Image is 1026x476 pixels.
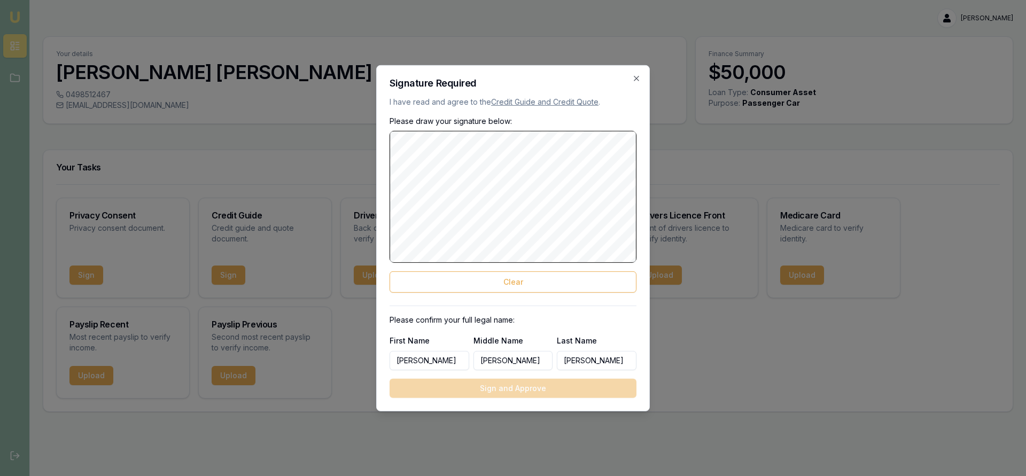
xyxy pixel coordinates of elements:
[390,115,636,126] p: Please draw your signature below:
[491,97,598,106] a: Credit Guide and Credit Quote
[390,96,636,107] p: I have read and agree to the .
[390,315,636,325] p: Please confirm your full legal name:
[390,336,430,345] label: First Name
[473,336,523,345] label: Middle Name
[557,336,597,345] label: Last Name
[390,78,636,88] h2: Signature Required
[390,271,636,293] button: Clear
